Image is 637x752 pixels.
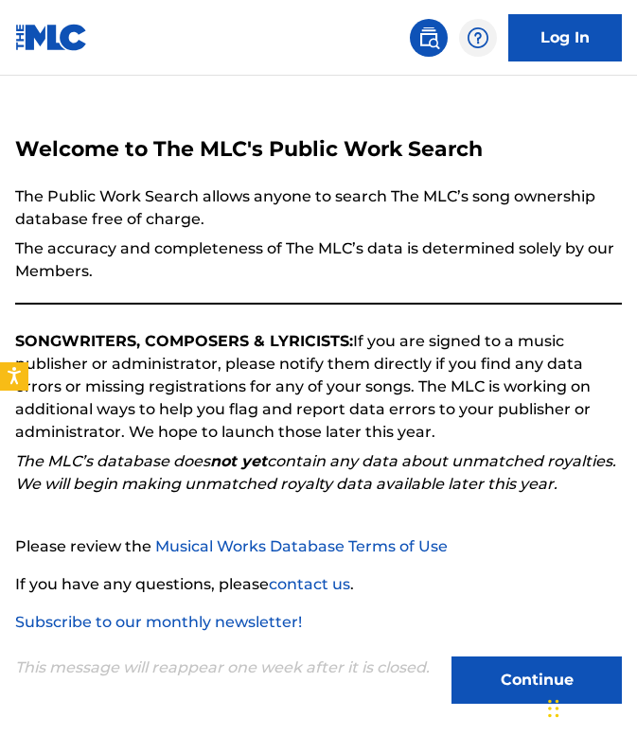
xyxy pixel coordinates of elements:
[417,26,440,49] img: search
[210,452,267,470] strong: not yet
[15,656,430,697] p: This message will reappear one week after it is closed.
[15,24,88,51] img: MLC Logo
[459,19,497,57] div: Help
[508,14,622,61] a: Log In
[410,19,448,57] a: Public Search
[15,332,353,350] strong: SONGWRITERS, COMPOSERS & LYRICISTS:
[15,573,622,596] p: If you have any questions, please .
[542,661,637,752] iframe: Chat Widget
[155,537,448,555] a: Musical Works Database Terms of Use
[15,330,622,444] p: If you are signed to a music publisher or administrator, please notify them directly if you find ...
[451,656,622,704] button: Continue
[15,613,302,631] a: Subscribe to our monthly newsletter!
[269,575,350,593] a: contact us
[548,680,559,737] div: Drag
[15,535,622,558] p: Please review the
[467,26,489,49] img: help
[15,237,622,283] p: The accuracy and completeness of The MLC’s data is determined solely by our Members.
[15,452,616,493] em: The MLC’s database does contain any data about unmatched royalties. We will begin making unmatche...
[15,185,622,231] p: The Public Work Search allows anyone to search The MLC’s song ownership database free of charge.
[15,136,622,163] h3: Welcome to The MLC's Public Work Search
